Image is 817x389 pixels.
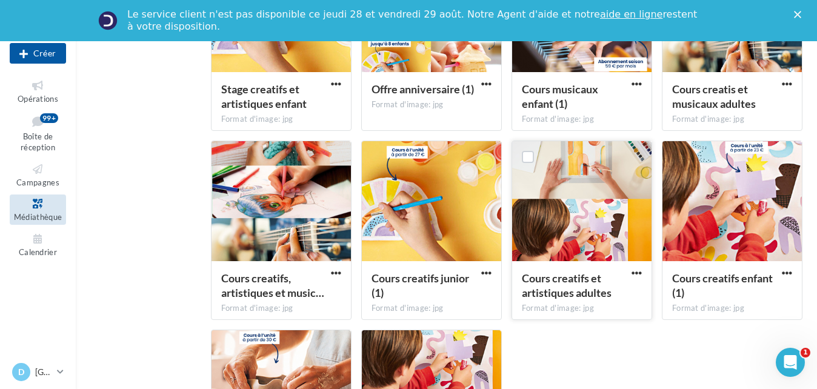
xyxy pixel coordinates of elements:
[522,82,598,110] span: Cours musicaux enfant (1)
[522,303,642,314] div: Format d'image: jpg
[18,94,58,104] span: Opérations
[40,113,58,123] div: 99+
[672,271,773,299] span: Cours creatifs enfant (1)
[18,366,24,378] span: D
[221,303,341,314] div: Format d'image: jpg
[372,271,469,299] span: Cours creatifs junior (1)
[221,271,324,299] span: Cours creatifs, artistiques et musicaux adulte
[35,366,52,378] p: [GEOGRAPHIC_DATA]
[372,82,474,96] span: Offre anniversaire (1)
[10,160,66,190] a: Campagnes
[522,271,612,299] span: Cours creatifs et artistiques adultes
[14,212,62,222] span: Médiathèque
[522,114,642,125] div: Format d'image: jpg
[127,8,699,33] div: Le service client n'est pas disponible ce jeudi 28 et vendredi 29 août. Notre Agent d'aide et not...
[372,99,492,110] div: Format d'image: jpg
[794,11,806,18] div: Fermer
[10,43,66,64] div: Nouvelle campagne
[672,82,756,110] span: Cours creatis et musicaux adultes
[221,82,307,110] span: Stage creatifs et artistiques enfant
[672,303,792,314] div: Format d'image: jpg
[10,230,66,259] a: Calendrier
[10,43,66,64] button: Créer
[372,303,492,314] div: Format d'image: jpg
[16,178,59,187] span: Campagnes
[21,131,55,153] span: Boîte de réception
[221,114,341,125] div: Format d'image: jpg
[801,348,810,357] span: 1
[776,348,805,377] iframe: Intercom live chat
[19,247,57,257] span: Calendrier
[10,361,66,384] a: D [GEOGRAPHIC_DATA]
[672,114,792,125] div: Format d'image: jpg
[10,76,66,106] a: Opérations
[600,8,662,20] a: aide en ligne
[10,194,66,224] a: Médiathèque
[10,111,66,155] a: Boîte de réception99+
[98,11,118,30] img: Profile image for Service-Client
